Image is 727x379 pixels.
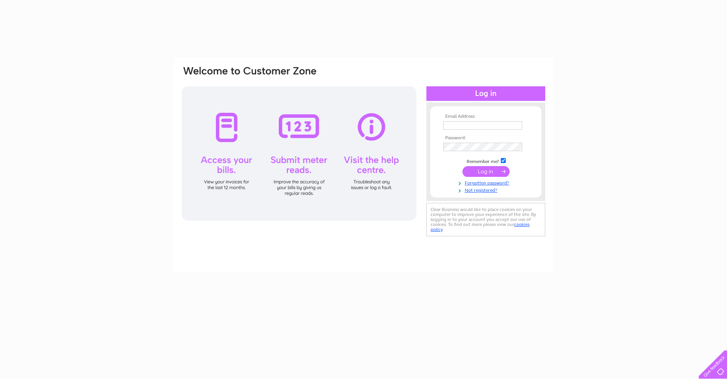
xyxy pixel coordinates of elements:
[426,203,545,236] div: Clear Business would like to place cookies on your computer to improve your experience of the sit...
[443,179,530,186] a: Forgotten password?
[441,114,530,119] th: Email Address:
[441,157,530,165] td: Remember me?
[431,222,530,232] a: cookies policy
[462,166,510,177] input: Submit
[441,135,530,141] th: Password:
[443,186,530,193] a: Not registered?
